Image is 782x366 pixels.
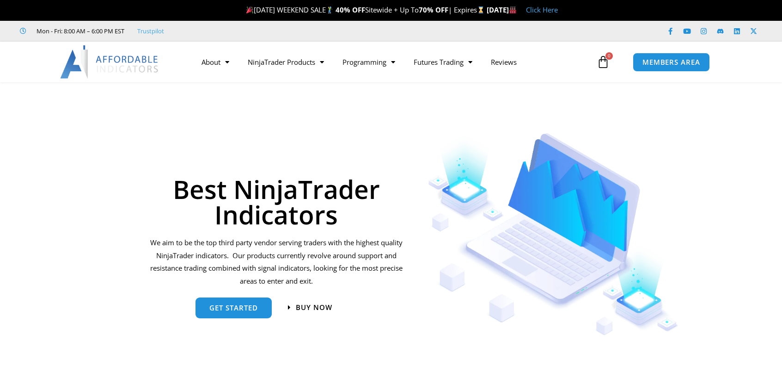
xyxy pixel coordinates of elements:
[195,298,272,318] a: get started
[34,25,124,37] span: Mon - Fri: 8:00 AM – 6:00 PM EST
[605,52,613,60] span: 0
[148,236,404,288] p: We aim to be the top third party vendor serving traders with the highest quality NinjaTrader indi...
[209,304,258,311] span: get started
[296,304,332,311] span: Buy now
[192,51,594,73] nav: Menu
[404,51,482,73] a: Futures Trading
[642,59,700,66] span: MEMBERS AREA
[246,6,253,13] img: 🎉
[419,5,448,14] strong: 70% OFF
[148,176,404,227] h1: Best NinjaTrader Indicators
[326,6,333,13] img: 🏌️‍♂️
[487,5,517,14] strong: [DATE]
[583,49,623,75] a: 0
[238,51,333,73] a: NinjaTrader Products
[509,6,516,13] img: 🏭
[244,5,487,14] span: [DATE] WEEKEND SALE Sitewide + Up To | Expires
[336,5,365,14] strong: 40% OFF
[60,45,159,79] img: LogoAI | Affordable Indicators – NinjaTrader
[192,51,238,73] a: About
[428,133,679,335] img: Indicators 1 | Affordable Indicators – NinjaTrader
[526,5,558,14] a: Click Here
[482,51,526,73] a: Reviews
[137,25,164,37] a: Trustpilot
[633,53,710,72] a: MEMBERS AREA
[288,304,332,311] a: Buy now
[477,6,484,13] img: ⌛
[333,51,404,73] a: Programming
